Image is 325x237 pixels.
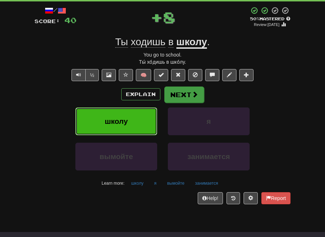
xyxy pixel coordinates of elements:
[154,69,168,81] button: Set this sentence to 100% Mastered (alt+m)
[187,152,230,160] span: занимается
[163,8,175,26] span: 8
[75,107,157,135] button: школу
[75,143,157,170] button: вымойте
[127,178,147,189] button: школу
[239,69,254,81] button: Add to collection (alt+a)
[205,69,219,81] button: Discuss sentence (alt+u)
[176,36,207,49] u: школу
[70,69,99,81] div: Text-to-speech controls
[71,69,86,81] button: Play sentence audio (ctl+space)
[105,117,128,125] span: школу
[136,69,151,81] button: 🧠
[150,6,163,28] span: +
[85,69,99,81] button: ½
[207,36,210,47] span: .
[188,69,202,81] button: Ignore sentence (alt+i)
[168,107,250,135] button: я
[207,117,211,125] span: я
[102,69,116,81] button: Show image (alt+x)
[168,143,250,170] button: занимается
[198,192,223,204] button: Help!
[163,178,188,189] button: вымойте
[131,36,166,48] span: ходишь
[100,152,133,160] span: вымойте
[168,36,174,48] span: в
[102,181,124,186] small: Learn more:
[171,69,185,81] button: Reset to 0% Mastered (alt+r)
[34,6,76,15] div: /
[119,69,133,81] button: Favorite sentence (alt+f)
[34,58,291,65] div: Ты́ хо́дишь в шко́лу.
[34,18,60,24] span: Score:
[250,16,260,21] span: 50 %
[254,22,279,27] small: Review: [DATE]
[222,69,236,81] button: Edit sentence (alt+d)
[227,192,240,204] button: Round history (alt+y)
[164,86,204,103] button: Next
[191,178,222,189] button: занимается
[121,88,160,100] button: Explain
[34,51,291,58] div: You go to school.
[249,16,291,22] div: Mastered
[115,36,128,48] span: Ты
[150,178,160,189] button: я
[261,192,291,204] button: Report
[64,16,76,25] span: 40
